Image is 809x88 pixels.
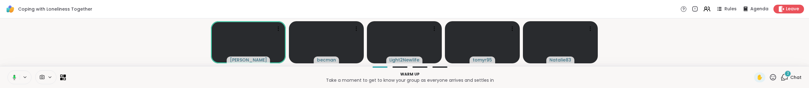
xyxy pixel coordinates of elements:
span: Light2Newlife [389,57,419,63]
span: Leave [786,6,799,12]
span: Natalie83 [549,57,571,63]
span: 2 [787,71,789,76]
span: tomyr95 [473,57,492,63]
span: Agenda [750,6,768,12]
p: Warm up [70,71,750,77]
span: Chat [790,74,802,81]
span: ✋ [757,74,763,81]
p: Take a moment to get to know your group as everyone arrives and settles in [70,77,750,83]
span: [PERSON_NAME] [230,57,267,63]
img: ShareWell Logomark [5,4,16,14]
span: Coping with Loneliness Together [18,6,92,12]
span: Rules [724,6,737,12]
span: becman [317,57,336,63]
